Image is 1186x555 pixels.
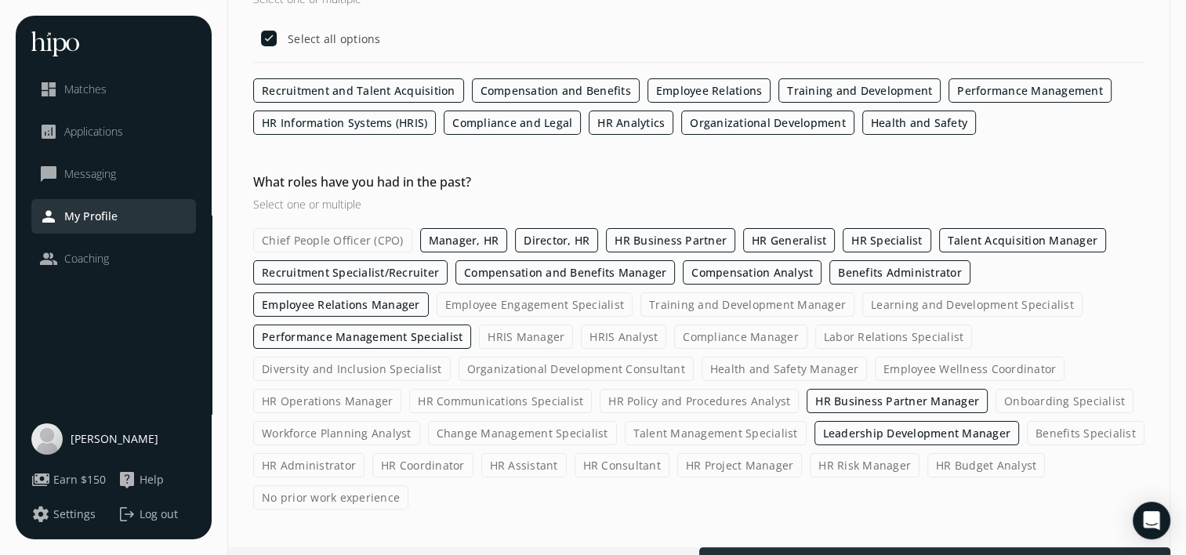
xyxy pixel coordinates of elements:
[927,453,1045,477] label: HR Budget Analyst
[589,111,673,135] label: HR Analytics
[118,470,164,489] button: live_helpHelp
[253,172,802,191] h2: What roles have you had in the past?
[481,453,567,477] label: HR Assistant
[581,325,666,349] label: HRIS Analyst
[948,78,1112,103] label: Performance Management
[674,325,807,349] label: Compliance Manager
[39,207,58,226] span: person
[39,80,58,99] span: dashboard
[39,122,188,141] a: analyticsApplications
[843,228,930,252] label: HR Specialist
[285,31,381,47] label: Select all options
[39,165,188,183] a: chat_bubble_outlineMessaging
[420,228,508,252] label: Manager, HR
[31,505,50,524] span: settings
[253,389,401,413] label: HR Operations Manager
[253,111,436,135] label: HR Information Systems (HRIS)
[253,485,408,510] label: No prior work experience
[253,357,451,381] label: Diversity and Inclusion Specialist
[118,470,136,489] span: live_help
[118,470,196,489] a: live_helpHelp
[372,453,473,477] label: HR Coordinator
[140,472,164,488] span: Help
[31,470,50,489] span: payments
[996,389,1133,413] label: Onboarding Specialist
[600,389,799,413] label: HR Policy and Procedures Analyst
[39,249,188,268] a: peopleCoaching
[444,111,581,135] label: Compliance and Legal
[39,165,58,183] span: chat_bubble_outline
[640,292,854,317] label: Training and Development Manager
[455,260,675,285] label: Compensation and Benefits Manager
[437,292,633,317] label: Employee Engagement Specialist
[575,453,669,477] label: HR Consultant
[683,260,821,285] label: Compensation Analyst
[875,357,1064,381] label: Employee Wellness Coordinator
[64,124,123,140] span: Applications
[807,389,988,413] label: HR Business Partner Manager
[253,228,412,252] label: Chief People Officer (CPO)
[39,122,58,141] span: analytics
[39,80,188,99] a: dashboardMatches
[778,78,941,103] label: Training and Development
[64,209,118,224] span: My Profile
[515,228,598,252] label: Director, HR
[428,421,617,445] label: Change Management Specialist
[31,505,110,524] a: settingsSettings
[702,357,867,381] label: Health and Safety Manager
[31,470,110,489] a: paymentsEarn $150
[253,78,464,103] label: Recruitment and Talent Acquisition
[677,453,803,477] label: HR Project Manager
[479,325,573,349] label: HRIS Manager
[118,505,196,524] button: logoutLog out
[140,506,178,522] span: Log out
[681,111,854,135] label: Organizational Development
[472,78,640,103] label: Compensation and Benefits
[253,260,448,285] label: Recruitment Specialist/Recruiter
[459,357,694,381] label: Organizational Development Consultant
[53,506,96,522] span: Settings
[31,423,63,455] img: user-photo
[39,207,188,226] a: personMy Profile
[829,260,970,285] label: Benefits Administrator
[39,249,58,268] span: people
[810,453,919,477] label: HR Risk Manager
[31,31,79,56] img: hh-logo-white
[815,325,973,349] label: Labor Relations Specialist
[53,472,106,488] span: Earn $150
[1133,502,1170,539] div: Open Intercom Messenger
[64,82,107,97] span: Matches
[743,228,835,252] label: HR Generalist
[31,470,106,489] button: paymentsEarn $150
[253,292,429,317] label: Employee Relations Manager
[647,78,771,103] label: Employee Relations
[253,421,420,445] label: Workforce Planning Analyst
[253,453,365,477] label: HR Administrator
[253,325,471,349] label: Performance Management Specialist
[71,431,158,447] span: [PERSON_NAME]
[64,251,109,267] span: Coaching
[118,505,136,524] span: logout
[939,228,1107,252] label: Talent Acquisition Manager
[64,166,116,182] span: Messaging
[1027,421,1144,445] label: Benefits Specialist
[814,421,1020,445] label: Leadership Development Manager
[862,292,1083,317] label: Learning and Development Specialist
[862,111,976,135] label: Health and Safety
[625,421,807,445] label: Talent Management Specialist
[606,228,735,252] label: HR Business Partner
[253,196,802,212] h3: Select one or multiple
[409,389,592,413] label: HR Communications Specialist
[31,505,96,524] button: settingsSettings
